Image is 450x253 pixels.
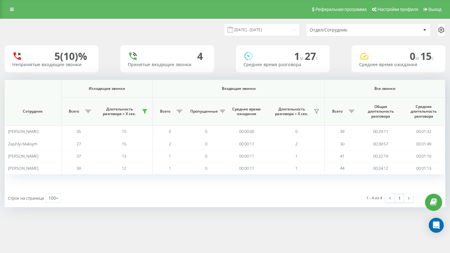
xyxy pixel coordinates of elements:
[65,109,83,114] span: Всего
[48,195,56,201] div: 100
[12,62,91,67] div: Непринятые входящие звонки
[359,150,402,162] td: 00:22:19
[77,165,81,171] span: 39
[340,165,344,171] span: 44
[197,50,203,62] div: 4
[295,141,297,147] span: 2
[169,153,171,159] span: 1
[54,50,87,62] div: 5 (10)%
[359,125,402,138] td: 00:29:11
[205,141,207,147] span: 0
[432,55,434,61] span: c
[402,150,445,162] td: 00:01:10
[122,141,126,147] span: 15
[402,162,445,174] td: 00:01:13
[395,194,404,202] a: 1
[328,109,347,114] span: Всего
[169,141,171,147] span: 2
[294,49,305,63] span: 1
[225,162,268,174] td: 00:00:11
[122,129,126,134] span: 15
[420,49,434,63] span: 15
[415,55,420,61] span: м
[169,165,171,171] span: 1
[364,104,397,119] span: Общая длительность разговора
[77,153,81,159] span: 37
[122,153,126,159] span: 13
[359,62,438,67] div: Среднее время ожидания
[428,7,442,12] span: Выход
[402,125,445,138] td: 00:01:32
[310,27,384,33] div: Отдел/Сотрудник
[300,55,305,61] span: м
[305,49,318,63] span: 27
[340,141,344,147] span: 30
[410,49,420,63] span: 0
[69,86,145,91] span: Исходящие звонки
[8,129,38,134] span: [PERSON_NAME]
[295,153,297,159] span: 1
[77,141,81,147] span: 27
[429,218,444,233] div: Open Intercom Messenger
[169,129,171,134] span: 0
[366,195,382,201] div: 1 - 4 из 4
[340,129,344,134] span: 39
[243,62,322,67] div: Среднее время разговора
[225,125,268,138] td: 00:00:00
[225,138,268,150] td: 00:00:17
[164,86,313,91] span: Входящие звонки
[334,86,436,91] span: Все звонки
[359,162,402,174] td: 00:24:12
[271,107,312,116] span: Длительность разговора > Х сек.
[122,165,126,171] span: 12
[205,153,207,159] span: 0
[316,55,318,61] span: c
[77,129,81,134] span: 35
[8,165,38,171] span: [PERSON_NAME]
[99,107,140,116] span: Длительность разговора > Х сек.
[295,129,297,134] span: 0
[205,165,207,171] span: 0
[315,7,367,12] span: Реферальная программа
[340,153,344,159] span: 41
[10,109,56,114] span: Сотрудник
[359,138,402,150] td: 00:39:57
[230,107,263,116] span: Среднее время ожидания
[402,138,445,150] td: 00:01:49
[377,7,418,12] span: Настройки профиля
[8,153,38,159] span: [PERSON_NAME]
[407,104,440,119] span: Средняя длительность разговора
[205,129,207,134] span: 0
[128,62,207,67] div: Принятые входящие звонки
[156,109,175,114] span: Всего
[295,165,297,171] span: 1
[190,109,218,114] span: Пропущенные
[8,141,37,147] span: Zajshlyi Maksym
[8,195,44,201] span: Строк на странице
[225,150,268,162] td: 00:00:11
